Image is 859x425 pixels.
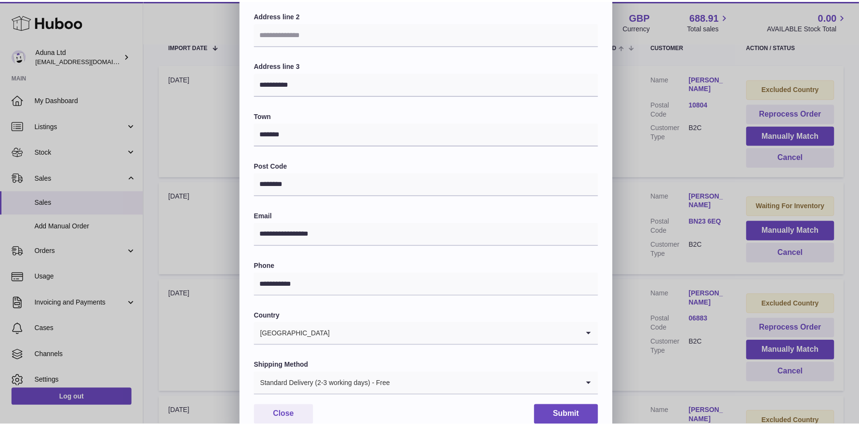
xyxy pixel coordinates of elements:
input: Search for option [333,323,584,345]
label: Shipping Method [256,361,603,371]
label: Post Code [256,161,603,171]
label: Phone [256,262,603,271]
span: [GEOGRAPHIC_DATA] [256,323,333,345]
label: Email [256,212,603,221]
span: Standard Delivery (2-3 working days) - Free [256,373,394,395]
label: Town [256,111,603,120]
div: Search for option [256,323,603,346]
label: Address line 2 [256,11,603,20]
div: Search for option [256,373,603,396]
input: Search for option [394,373,584,395]
label: Country [256,312,603,321]
label: Address line 3 [256,61,603,70]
